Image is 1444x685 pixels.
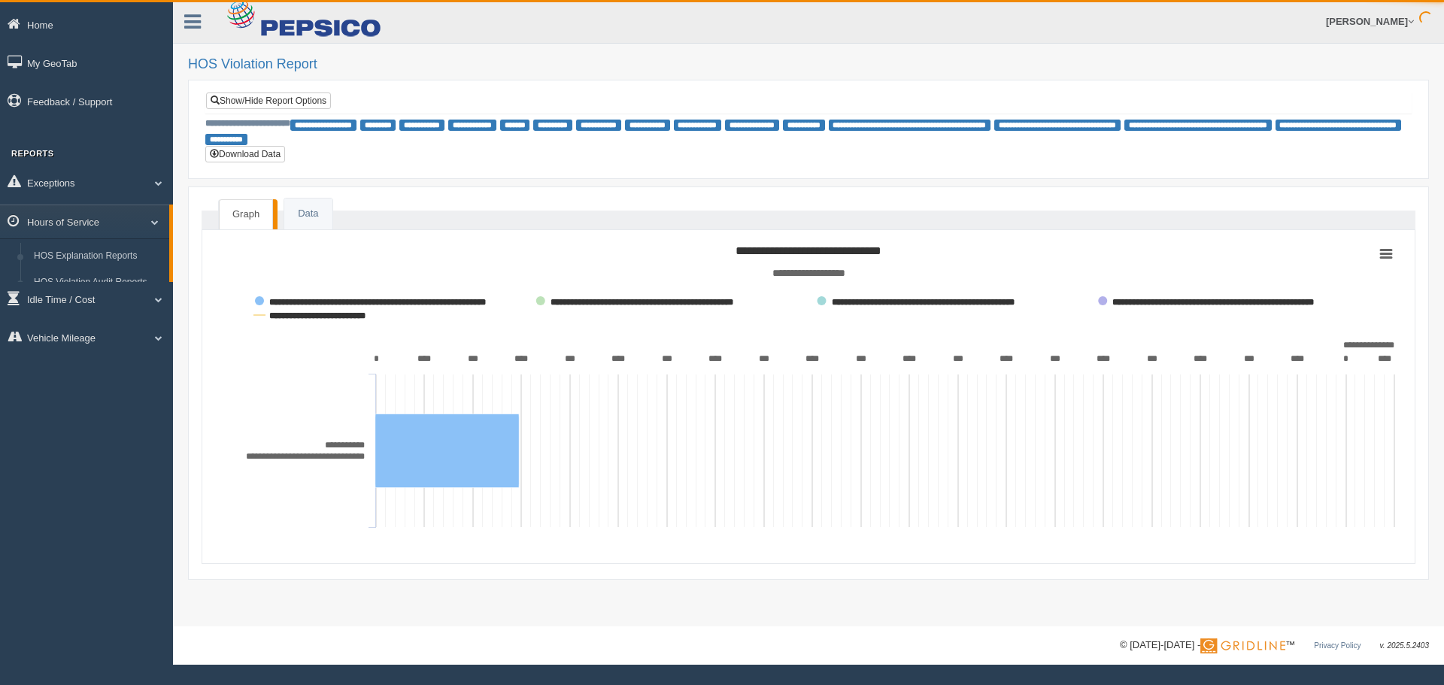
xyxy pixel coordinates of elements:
[1380,641,1429,650] span: v. 2025.5.2403
[219,199,273,229] a: Graph
[284,199,332,229] a: Data
[1314,641,1361,650] a: Privacy Policy
[27,243,169,270] a: HOS Explanation Reports
[188,57,1429,72] h2: HOS Violation Report
[1120,638,1429,653] div: © [DATE]-[DATE] - ™
[27,269,169,296] a: HOS Violation Audit Reports
[205,146,285,162] button: Download Data
[1200,638,1285,653] img: Gridline
[206,92,331,109] a: Show/Hide Report Options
